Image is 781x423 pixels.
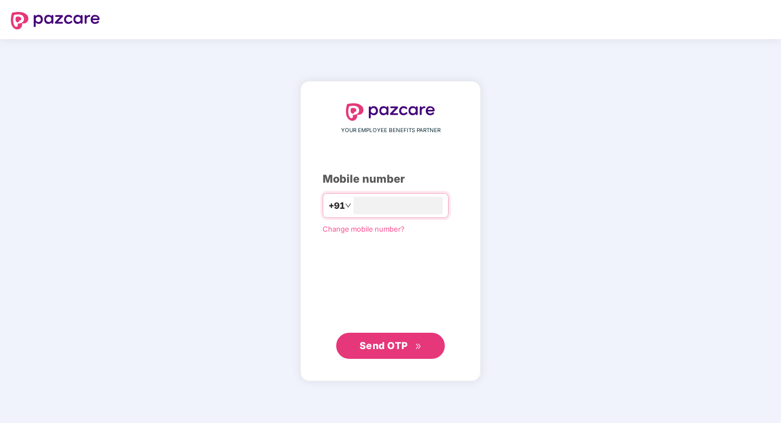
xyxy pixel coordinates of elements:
[341,126,440,135] span: YOUR EMPLOYEE BENEFITS PARTNER
[345,202,351,209] span: down
[329,199,345,213] span: +91
[323,225,405,233] a: Change mobile number?
[336,333,445,359] button: Send OTPdouble-right
[360,340,408,351] span: Send OTP
[346,103,435,121] img: logo
[323,171,458,188] div: Mobile number
[11,12,100,29] img: logo
[415,343,422,350] span: double-right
